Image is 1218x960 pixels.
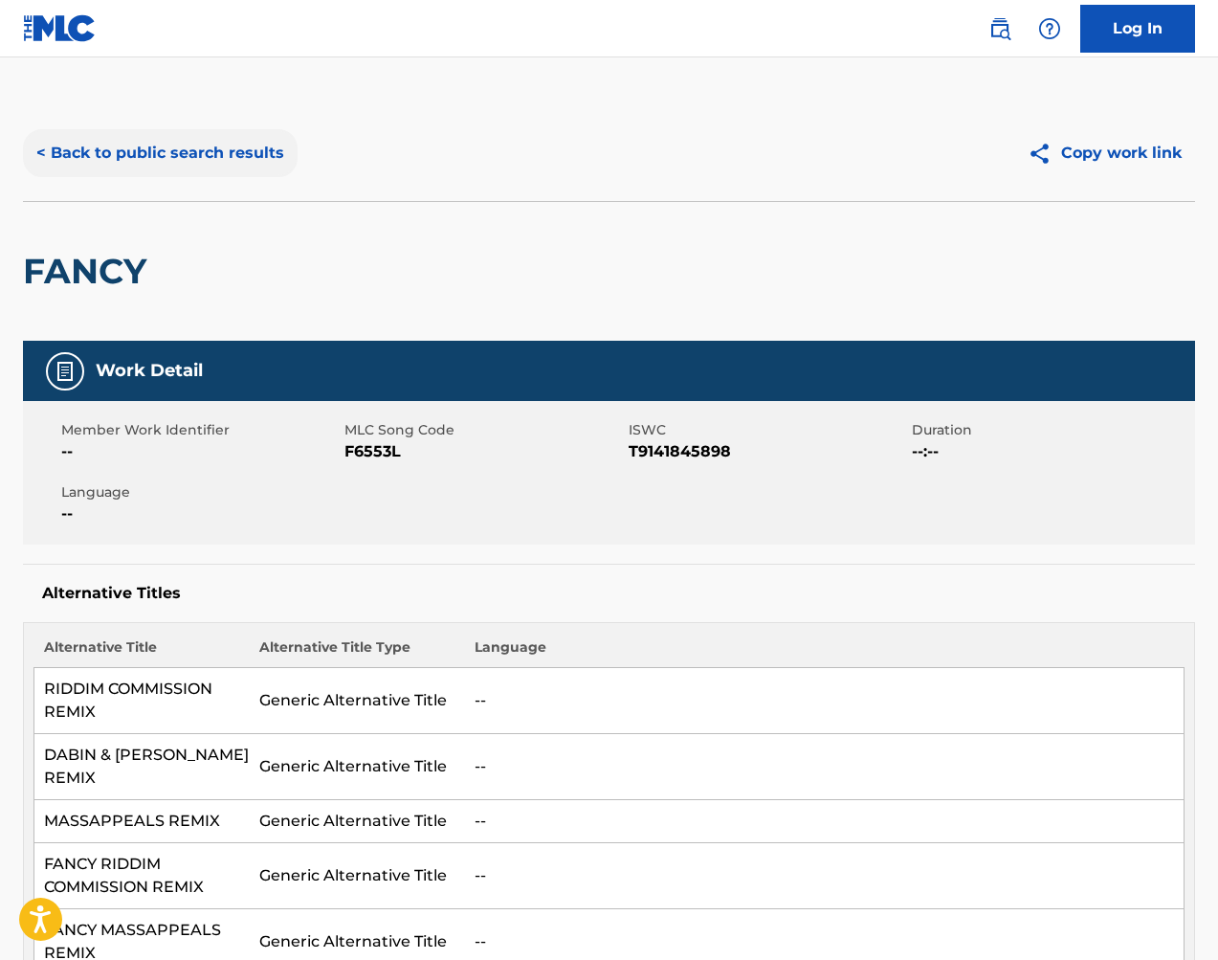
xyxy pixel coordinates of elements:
[34,637,250,668] th: Alternative Title
[1014,129,1195,177] button: Copy work link
[23,14,97,42] img: MLC Logo
[1038,17,1061,40] img: help
[344,420,623,440] span: MLC Song Code
[465,734,1184,800] td: --
[250,843,465,909] td: Generic Alternative Title
[34,800,250,843] td: MASSAPPEALS REMIX
[23,129,298,177] button: < Back to public search results
[23,250,156,293] h2: FANCY
[465,668,1184,734] td: --
[61,420,340,440] span: Member Work Identifier
[34,843,250,909] td: FANCY RIDDIM COMMISSION REMIX
[250,800,465,843] td: Generic Alternative Title
[1028,142,1061,166] img: Copy work link
[61,482,340,502] span: Language
[1080,5,1195,53] a: Log In
[34,668,250,734] td: RIDDIM COMMISSION REMIX
[465,637,1184,668] th: Language
[61,440,340,463] span: --
[42,584,1176,603] h5: Alternative Titles
[54,360,77,383] img: Work Detail
[465,800,1184,843] td: --
[988,17,1011,40] img: search
[1030,10,1069,48] div: Help
[629,420,907,440] span: ISWC
[912,440,1190,463] span: --:--
[96,360,203,382] h5: Work Detail
[344,440,623,463] span: F6553L
[465,843,1184,909] td: --
[34,734,250,800] td: DABIN & [PERSON_NAME] REMIX
[981,10,1019,48] a: Public Search
[250,637,465,668] th: Alternative Title Type
[1122,868,1218,960] iframe: Chat Widget
[629,440,907,463] span: T9141845898
[250,734,465,800] td: Generic Alternative Title
[250,668,465,734] td: Generic Alternative Title
[912,420,1190,440] span: Duration
[61,502,340,525] span: --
